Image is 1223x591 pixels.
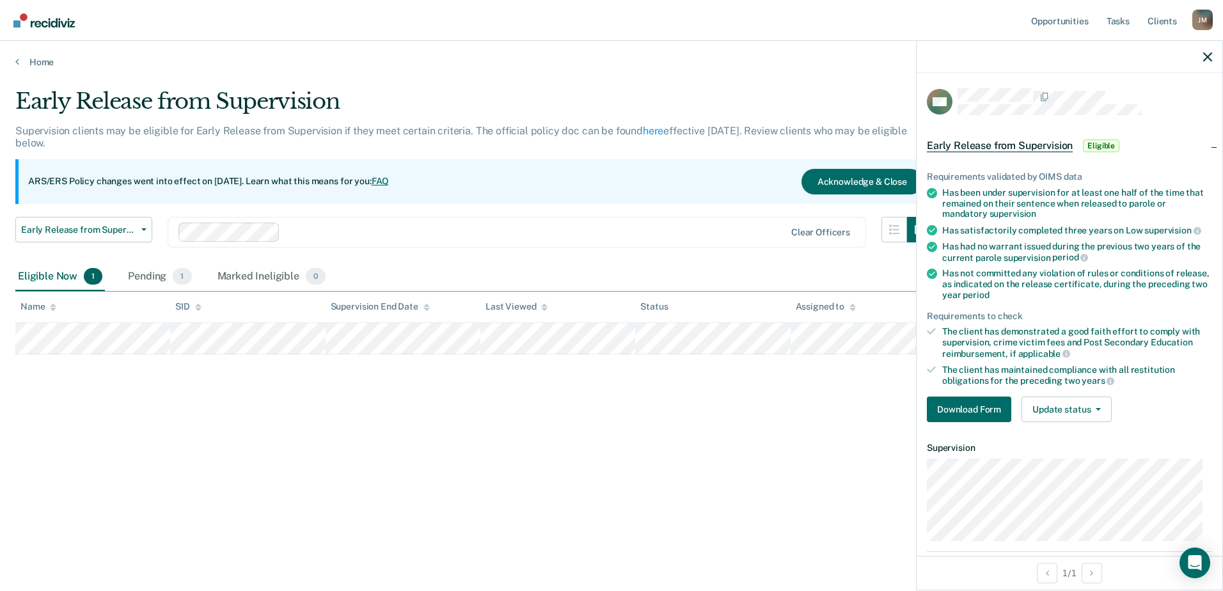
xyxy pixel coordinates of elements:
[942,187,1212,219] div: Has been under supervision for at least one half of the time that remained on their sentence when...
[306,268,326,285] span: 0
[801,169,923,194] button: Acknowledge & Close
[942,241,1212,263] div: Has had no warrant issued during the previous two years of the current parole supervision
[1018,349,1070,359] span: applicable
[1052,252,1088,262] span: period
[942,225,1212,236] div: Has satisfactorily completed three years on Low
[942,326,1212,359] div: The client has demonstrated a good faith effort to comply with supervision, crime victim fees and...
[1082,375,1114,386] span: years
[927,397,1016,422] a: Navigate to form link
[485,301,548,312] div: Last Viewed
[1144,225,1201,235] span: supervision
[796,301,856,312] div: Assigned to
[15,263,105,291] div: Eligible Now
[927,139,1073,152] span: Early Release from Supervision
[1022,397,1112,422] button: Update status
[1083,139,1119,152] span: Eligible
[15,88,933,125] div: Early Release from Supervision
[917,125,1222,166] div: Early Release from SupervisionEligible
[21,225,136,235] span: Early Release from Supervision
[173,268,191,285] span: 1
[28,175,389,188] p: ARS/ERS Policy changes went into effect on [DATE]. Learn what this means for you:
[15,56,1208,68] a: Home
[963,290,989,300] span: period
[1037,563,1057,583] button: Previous Opportunity
[13,13,75,28] img: Recidiviz
[372,176,390,186] a: FAQ
[927,171,1212,182] div: Requirements validated by OIMS data
[942,365,1212,386] div: The client has maintained compliance with all restitution obligations for the preceding two
[175,301,201,312] div: SID
[791,227,850,238] div: Clear officers
[84,268,102,285] span: 1
[927,311,1212,322] div: Requirements to check
[942,268,1212,300] div: Has not committed any violation of rules or conditions of release, as indicated on the release ce...
[1192,10,1213,30] button: Profile dropdown button
[20,301,56,312] div: Name
[927,397,1011,422] button: Download Form
[1180,548,1210,578] div: Open Intercom Messenger
[643,125,663,137] a: here
[215,263,329,291] div: Marked Ineligible
[917,556,1222,590] div: 1 / 1
[125,263,194,291] div: Pending
[927,443,1212,453] dt: Supervision
[1082,563,1102,583] button: Next Opportunity
[15,125,907,149] p: Supervision clients may be eligible for Early Release from Supervision if they meet certain crite...
[331,301,430,312] div: Supervision End Date
[640,301,668,312] div: Status
[990,209,1036,219] span: supervision
[1192,10,1213,30] div: J M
